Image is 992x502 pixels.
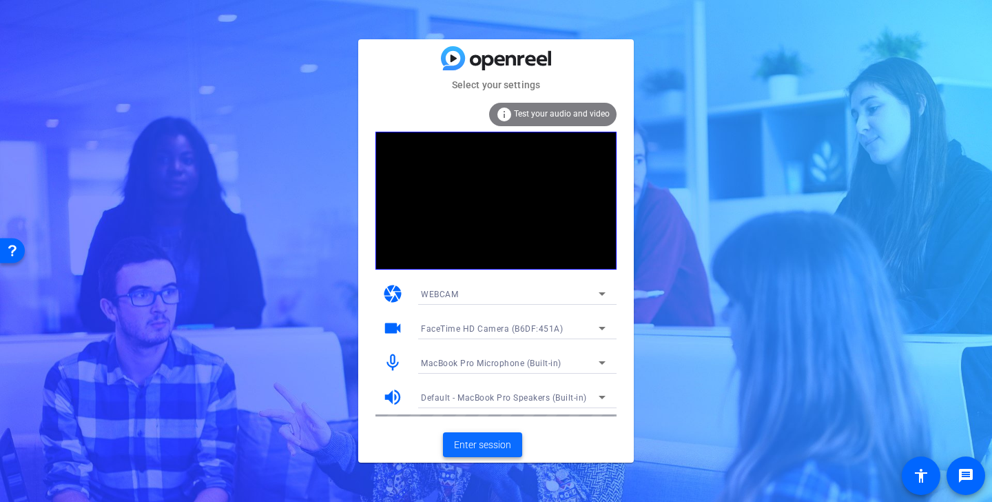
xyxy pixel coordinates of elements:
mat-icon: mic_none [382,352,403,373]
span: FaceTime HD Camera (B6DF:451A) [421,324,563,334]
mat-icon: videocam [382,318,403,339]
span: MacBook Pro Microphone (Built-in) [421,359,561,368]
span: Enter session [454,438,511,452]
span: Test your audio and video [514,109,610,119]
mat-icon: info [496,106,513,123]
button: Enter session [443,432,522,457]
span: WEBCAM [421,290,458,299]
img: blue-gradient.svg [441,46,551,70]
mat-icon: accessibility [913,468,929,484]
span: Default - MacBook Pro Speakers (Built-in) [421,393,587,403]
mat-card-subtitle: Select your settings [358,77,634,92]
mat-icon: camera [382,283,403,304]
mat-icon: volume_up [382,387,403,408]
mat-icon: message [958,468,974,484]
